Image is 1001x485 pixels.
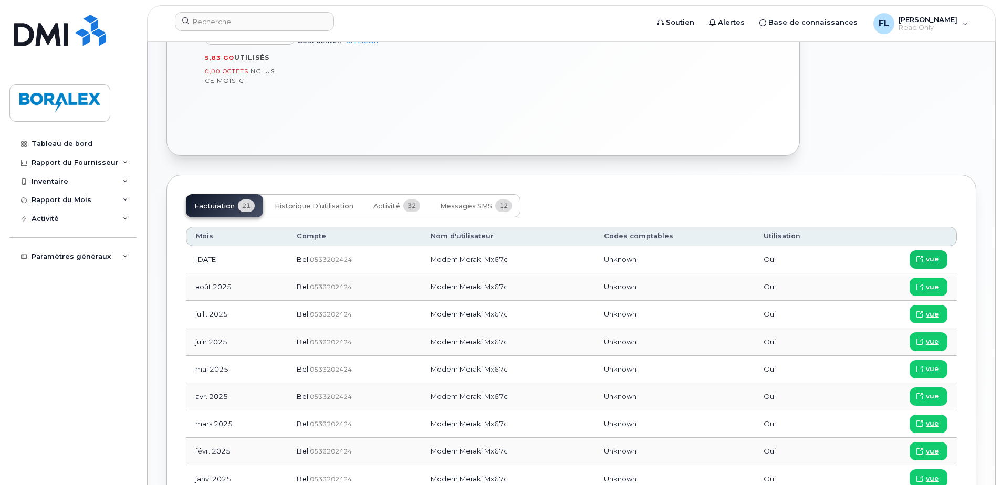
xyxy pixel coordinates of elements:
[297,310,310,318] span: Bell
[186,301,287,328] td: juill. 2025
[650,12,702,33] a: Soutien
[926,337,939,346] span: vue
[754,383,854,410] td: Oui
[297,338,310,346] span: Bell
[440,202,492,210] span: Messages SMS
[310,338,352,346] span: 0533202424
[310,365,352,373] span: 0533202424
[421,246,595,273] td: Modem Meraki Mx67c
[754,301,854,328] td: Oui
[926,392,939,401] span: vue
[186,410,287,438] td: mars 2025
[604,282,637,291] span: Unknown
[879,17,889,30] span: FL
[754,246,854,273] td: Oui
[186,438,287,465] td: févr. 2025
[899,24,957,32] span: Read Only
[186,273,287,301] td: août 2025
[421,356,595,383] td: Modem Meraki Mx67c
[910,360,947,378] a: vue
[926,474,939,483] span: vue
[310,475,352,483] span: 0533202424
[754,273,854,301] td: Oui
[910,305,947,323] a: vue
[310,283,352,291] span: 0533202424
[666,17,694,28] span: Soutien
[899,15,957,24] span: [PERSON_NAME]
[346,37,378,45] a: Unknown
[495,199,512,212] span: 12
[604,338,637,346] span: Unknown
[754,410,854,438] td: Oui
[421,383,595,410] td: Modem Meraki Mx67c
[297,255,310,263] span: Bell
[297,365,310,373] span: Bell
[186,356,287,383] td: mai 2025
[297,475,310,483] span: Bell
[297,282,310,291] span: Bell
[275,202,353,210] span: Historique d’utilisation
[926,310,939,319] span: vue
[595,227,754,246] th: Codes comptables
[910,387,947,406] a: vue
[310,310,352,318] span: 0533202424
[754,438,854,465] td: Oui
[297,447,310,455] span: Bell
[186,227,287,246] th: Mois
[234,54,269,61] span: utilisés
[421,328,595,355] td: Modem Meraki Mx67c
[926,447,939,456] span: vue
[186,328,287,355] td: juin 2025
[754,356,854,383] td: Oui
[926,419,939,428] span: vue
[421,410,595,438] td: Modem Meraki Mx67c
[768,17,858,28] span: Base de connaissances
[910,332,947,351] a: vue
[373,202,400,210] span: Activité
[186,383,287,410] td: avr. 2025
[604,392,637,400] span: Unknown
[702,12,752,33] a: Alertes
[910,415,947,433] a: vue
[310,393,352,400] span: 0533202424
[910,442,947,460] a: vue
[604,310,637,318] span: Unknown
[910,250,947,269] a: vue
[910,278,947,296] a: vue
[754,328,854,355] td: Oui
[205,67,275,85] span: inclus ce mois-ci
[754,227,854,246] th: Utilisation
[926,255,939,264] span: vue
[718,17,745,28] span: Alertes
[287,227,421,246] th: Compte
[310,420,352,428] span: 0533202424
[752,12,865,33] a: Base de connaissances
[310,256,352,263] span: 0533202424
[310,447,352,455] span: 0533202424
[421,227,595,246] th: Nom d'utilisateur
[421,438,595,465] td: Modem Meraki Mx67c
[297,419,310,428] span: Bell
[297,37,346,45] span: Cost center
[205,68,248,75] span: 0,00 Octets
[604,365,637,373] span: Unknown
[604,447,637,455] span: Unknown
[421,273,595,301] td: Modem Meraki Mx67c
[205,54,234,61] span: 5,83 Go
[421,301,595,328] td: Modem Meraki Mx67c
[604,419,637,428] span: Unknown
[926,364,939,374] span: vue
[604,475,637,483] span: Unknown
[175,12,334,31] input: Recherche
[186,246,287,273] td: [DATE]
[926,282,939,292] span: vue
[604,255,637,263] span: Unknown
[403,199,420,212] span: 32
[297,392,310,400] span: Bell
[866,13,976,34] div: Francois Larocque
